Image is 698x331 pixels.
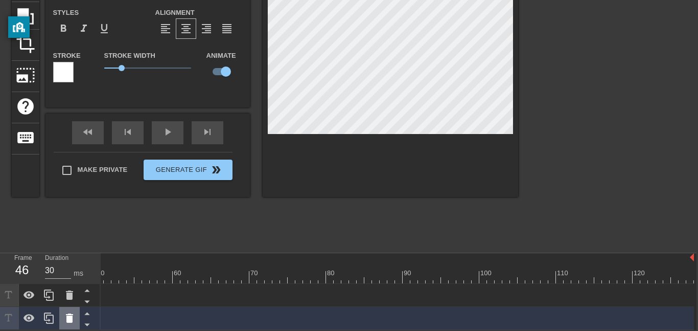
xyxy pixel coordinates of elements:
[97,268,106,278] div: 50
[161,126,174,138] span: play_arrow
[45,255,68,261] label: Duration
[557,268,570,278] div: 110
[174,268,183,278] div: 60
[14,261,30,279] div: 46
[74,268,83,279] div: ms
[82,126,94,138] span: fast_rewind
[148,164,228,176] span: Generate Gif
[8,16,30,38] button: privacy banner
[16,97,35,116] span: help
[16,65,35,85] span: photo_size_select_large
[327,268,336,278] div: 80
[78,23,90,35] span: format_italic
[144,160,232,180] button: Generate Gif
[155,8,195,18] label: Alignment
[634,268,646,278] div: 120
[159,23,172,35] span: format_align_left
[404,268,413,278] div: 90
[250,268,260,278] div: 70
[57,23,69,35] span: format_bold
[98,23,110,35] span: format_underline
[104,51,155,61] label: Stroke Width
[180,23,192,35] span: format_align_center
[53,51,81,61] label: Stroke
[221,23,233,35] span: format_align_justify
[7,253,37,283] div: Frame
[122,126,134,138] span: skip_previous
[201,126,214,138] span: skip_next
[78,165,128,175] span: Make Private
[53,8,79,18] label: Styles
[200,23,213,35] span: format_align_right
[16,128,35,147] span: keyboard
[206,51,236,61] label: Animate
[16,34,35,54] span: crop
[690,253,694,261] img: bound-end.png
[480,268,493,278] div: 100
[210,164,222,176] span: double_arrow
